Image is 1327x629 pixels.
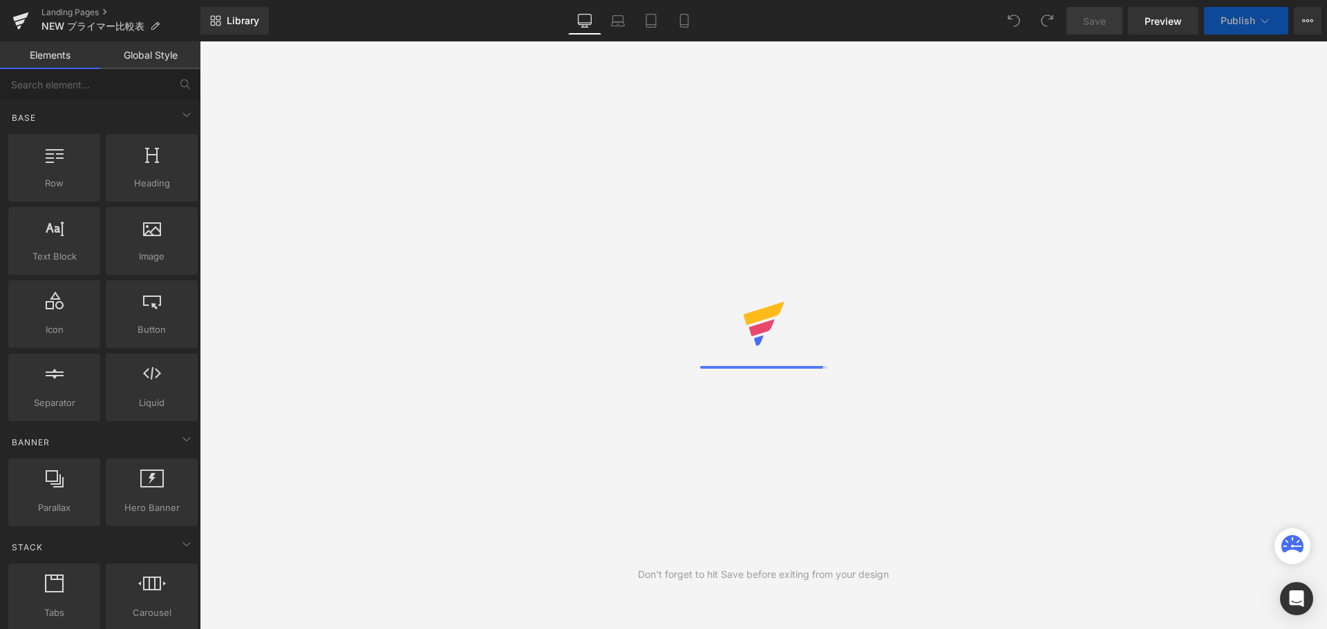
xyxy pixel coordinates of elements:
span: Liquid [110,396,194,410]
span: Row [12,176,96,191]
span: Heading [110,176,194,191]
a: New Library [200,7,269,35]
span: Text Block [12,249,96,264]
a: Landing Pages [41,7,200,18]
span: Hero Banner [110,501,194,515]
button: Publish [1204,7,1288,35]
span: Stack [10,541,44,554]
span: Image [110,249,194,264]
span: Base [10,111,37,124]
span: Parallax [12,501,96,515]
div: Open Intercom Messenger [1280,582,1313,615]
span: Save [1083,14,1106,28]
button: More [1294,7,1321,35]
span: Banner [10,436,51,449]
span: Carousel [110,606,194,620]
span: NEW プライマー比較表 [41,21,144,32]
span: Button [110,322,194,337]
div: Don't forget to hit Save before exiting from your design [638,567,889,582]
a: Mobile [668,7,701,35]
span: Library [227,14,259,27]
button: Redo [1033,7,1061,35]
span: Icon [12,322,96,337]
span: Preview [1145,14,1182,28]
a: Tablet [634,7,668,35]
a: Global Style [100,41,200,69]
a: Preview [1128,7,1198,35]
button: Undo [1000,7,1028,35]
span: Separator [12,396,96,410]
a: Laptop [601,7,634,35]
span: Tabs [12,606,96,620]
span: Publish [1221,15,1255,26]
a: Desktop [568,7,601,35]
